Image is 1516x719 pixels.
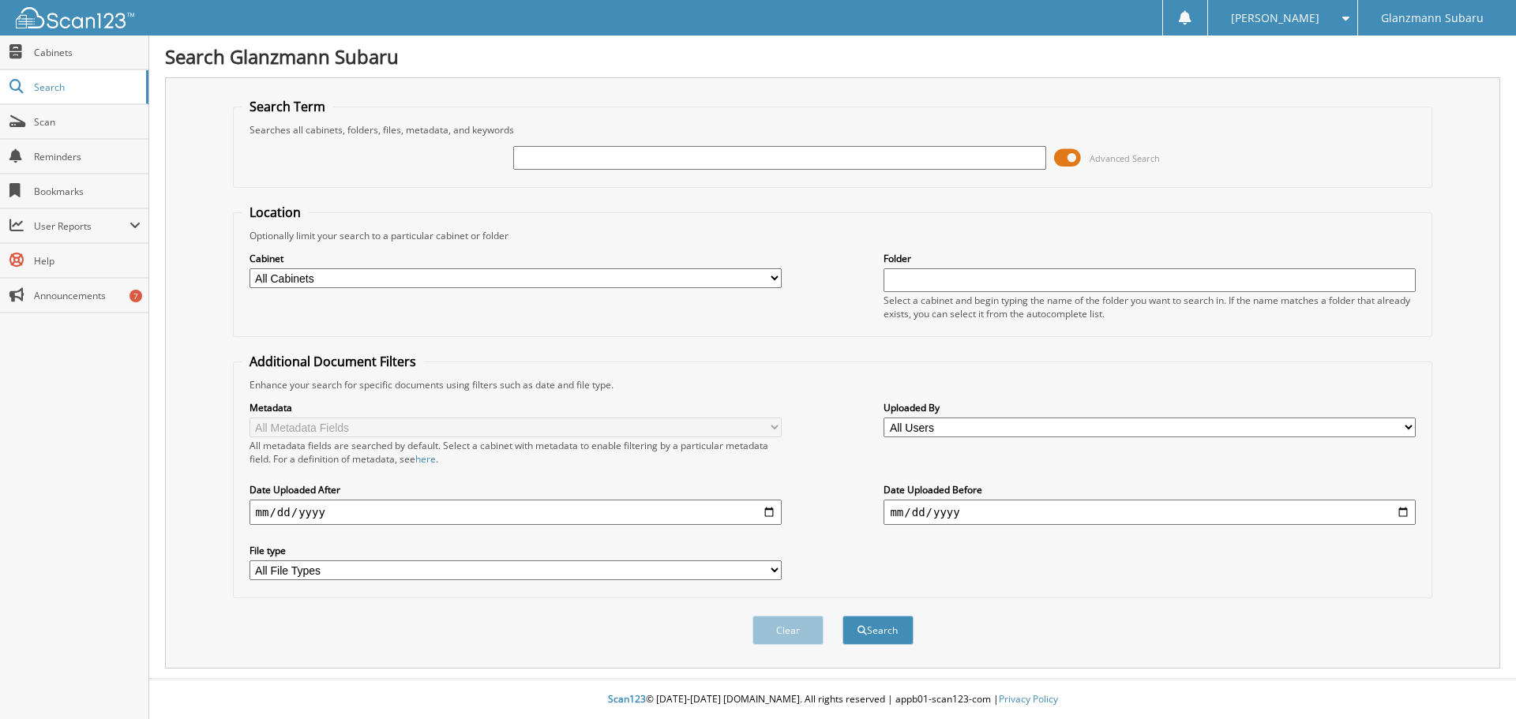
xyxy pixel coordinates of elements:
[34,185,141,198] span: Bookmarks
[250,483,782,496] label: Date Uploaded After
[16,7,134,28] img: scan123-logo-white.svg
[34,254,141,268] span: Help
[884,483,1416,496] label: Date Uploaded Before
[842,616,914,645] button: Search
[250,500,782,525] input: start
[34,46,141,59] span: Cabinets
[149,680,1516,719] div: © [DATE]-[DATE] [DOMAIN_NAME]. All rights reserved | appb01-scan123-com |
[242,229,1424,242] div: Optionally limit your search to a particular cabinet or folder
[1381,13,1484,23] span: Glanzmann Subaru
[242,204,309,221] legend: Location
[884,500,1416,525] input: end
[165,43,1500,69] h1: Search Glanzmann Subaru
[1090,152,1160,164] span: Advanced Search
[250,544,782,557] label: File type
[1231,13,1319,23] span: [PERSON_NAME]
[242,98,333,115] legend: Search Term
[242,353,424,370] legend: Additional Document Filters
[129,290,142,302] div: 7
[884,294,1416,320] div: Select a cabinet and begin typing the name of the folder you want to search in. If the name match...
[884,401,1416,414] label: Uploaded By
[34,115,141,129] span: Scan
[415,452,436,466] a: here
[250,401,782,414] label: Metadata
[34,150,141,163] span: Reminders
[250,439,782,466] div: All metadata fields are searched by default. Select a cabinet with metadata to enable filtering b...
[752,616,824,645] button: Clear
[242,123,1424,137] div: Searches all cabinets, folders, files, metadata, and keywords
[34,219,129,233] span: User Reports
[884,252,1416,265] label: Folder
[250,252,782,265] label: Cabinet
[608,692,646,706] span: Scan123
[34,81,138,94] span: Search
[34,289,141,302] span: Announcements
[999,692,1058,706] a: Privacy Policy
[242,378,1424,391] div: Enhance your search for specific documents using filters such as date and file type.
